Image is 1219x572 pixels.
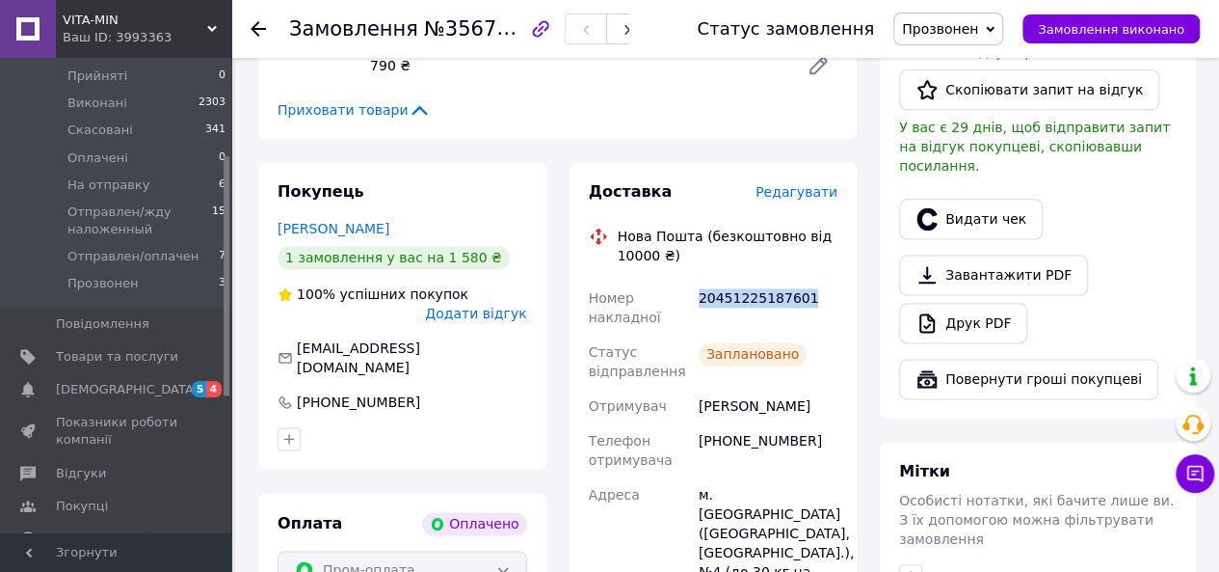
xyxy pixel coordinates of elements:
span: 15 [212,204,225,238]
span: VITA-MIN [63,12,207,29]
button: Чат з покупцем [1176,454,1214,493]
span: Товари та послуги [56,348,178,366]
button: Видати чек [899,199,1043,239]
span: На отправку [67,177,149,194]
button: Скопіювати запит на відгук [899,69,1159,110]
span: Мітки [899,462,950,480]
span: У вас є 29 днів, щоб відправити запит на відгук покупцеві, скопіювавши посилання. [899,120,1170,174]
span: Прийняті [67,68,127,85]
div: Ваш ID: 3993363 [63,29,231,46]
span: Покупці [56,498,108,515]
span: Отримувач [589,398,667,414]
div: [PERSON_NAME] [695,389,841,423]
span: Прозвонен [902,21,978,37]
span: Показники роботи компанії [56,414,178,449]
span: 0 [219,68,225,85]
a: Друк PDF [899,303,1027,343]
span: Оплачені [67,150,128,167]
div: Статус замовлення [697,19,874,39]
div: 1 замовлення у вас на 1 580 ₴ [278,246,510,269]
span: Редагувати [755,184,837,200]
a: [PERSON_NAME] [278,221,389,236]
span: Додати відгук [425,306,526,321]
span: Адреса [589,487,640,503]
span: Приховати товари [278,100,431,120]
span: Покупець [278,182,364,201]
span: 5 [192,381,207,397]
button: Замовлення виконано [1022,14,1200,43]
span: 3 [219,275,225,292]
div: 790 ₴ [362,52,791,79]
span: 4 [206,381,222,397]
a: Редагувати [799,46,837,85]
span: 341 [205,122,225,139]
span: Оплата [278,514,342,532]
span: [DEMOGRAPHIC_DATA] [56,381,199,398]
span: 7 [219,248,225,265]
span: №356796940 [424,16,561,41]
span: Прозвонен [67,275,139,292]
span: 100% [297,286,335,302]
div: Заплановано [699,342,808,366]
span: Замовлення [289,17,418,41]
button: Повернути гроші покупцеві [899,359,1158,399]
div: успішних покупок [278,285,468,304]
span: Замовлення виконано [1038,22,1184,37]
span: Телефон отримувача [589,433,673,468]
div: Нова Пошта (безкоштовно від 10000 ₴) [613,227,843,265]
span: Відгуки [56,465,106,482]
span: 0 [219,150,225,167]
span: Отправлен/жду наложенный [67,204,212,238]
div: Оплачено [422,512,526,535]
span: 2303 [199,95,225,112]
span: Особисті нотатки, які бачите лише ви. З їх допомогою можна фільтрувати замовлення [899,493,1174,547]
span: 6 [219,177,225,194]
a: Завантажити PDF [899,255,1088,295]
span: Виконані [67,95,127,112]
span: Номер накладної [589,290,661,325]
div: [PHONE_NUMBER] [695,423,841,477]
div: 20451225187601 [695,281,841,335]
span: Скасовані [67,122,133,139]
span: [EMAIL_ADDRESS][DOMAIN_NAME] [297,340,420,375]
span: Каталог ProSale [56,531,160,548]
span: Отправлен/оплачен [67,248,199,265]
span: Доставка [589,182,673,201]
div: Повернутися назад [251,19,266,39]
span: Повідомлення [56,315,149,333]
div: [PHONE_NUMBER] [295,393,422,412]
span: Статус відправлення [589,344,686,379]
